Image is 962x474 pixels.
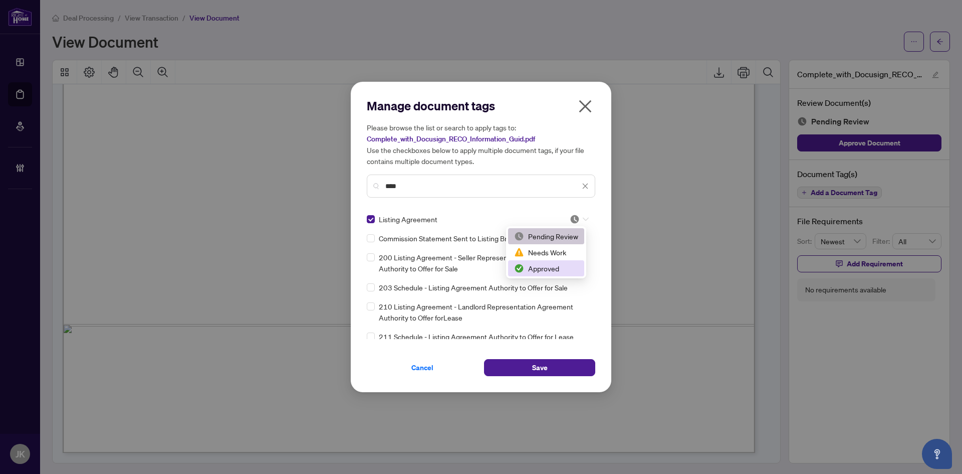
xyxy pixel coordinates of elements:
span: Pending Review [570,214,589,224]
h5: Please browse the list or search to apply tags to: Use the checkboxes below to apply multiple doc... [367,122,595,167]
span: close [577,98,593,114]
span: Cancel [411,360,433,376]
button: Cancel [367,359,478,376]
div: Needs Work [514,247,578,258]
img: status [570,214,580,224]
span: 200 Listing Agreement - Seller Representation Agreement Authority to Offer for Sale [379,252,589,274]
div: Approved [514,263,578,274]
button: Open asap [922,439,952,469]
span: 211 Schedule - Listing Agreement Authority to Offer for Lease [379,331,574,342]
button: Save [484,359,595,376]
span: close [582,183,589,190]
span: Listing Agreement [379,214,437,225]
div: Pending Review [514,231,578,242]
span: 210 Listing Agreement - Landlord Representation Agreement Authority to Offer forLease [379,301,589,323]
span: Commission Statement Sent to Listing Brokerage [379,233,533,244]
h2: Manage document tags [367,98,595,114]
span: Complete_with_Docusign_RECO_Information_Guid.pdf [367,134,535,143]
img: status [514,247,524,257]
img: status [514,263,524,273]
span: Save [532,360,548,376]
span: 203 Schedule - Listing Agreement Authority to Offer for Sale [379,282,568,293]
img: status [514,231,524,241]
div: Approved [508,260,584,276]
div: Pending Review [508,228,584,244]
div: Needs Work [508,244,584,260]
